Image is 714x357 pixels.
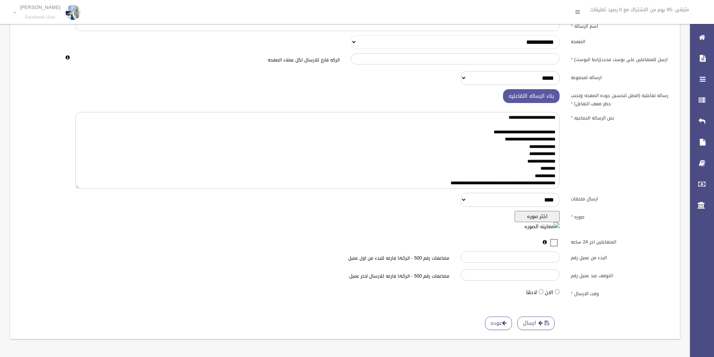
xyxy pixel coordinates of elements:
button: ارسال [517,317,555,330]
label: لاحقا [526,288,537,297]
h6: اتركه فارغ للارسال لكل عملاء الصفحه [75,58,340,63]
label: الصفحه [565,35,675,46]
button: بناء الرساله التفاعليه [503,89,560,103]
label: رساله تفاعليه (افضل لتحسين جوده الصفحه وتجنب حظر ضعف التفاعل) [565,89,675,108]
p: [PERSON_NAME] [20,4,60,10]
small: Facebook User [20,15,60,20]
label: التوقف عند عميل رقم [565,269,675,280]
button: اختر صوره [515,211,560,222]
h6: مضاعفات رقم 500 - اتركها فارغه للارسال لاخر عميل [186,274,450,279]
a: عوده [485,317,512,330]
label: نص الرساله الجماعيه [565,112,675,122]
label: الان [545,288,553,297]
label: ارسال ملحقات [565,193,675,203]
label: ارساله لمجموعه [565,71,675,82]
label: وقت الارسال [565,288,675,298]
label: البدء من عميل رقم [565,251,675,262]
h6: مضاعفات رقم 500 - اتركها فارغه للبدء من اول عميل [186,256,450,261]
label: ارسل للمتفاعلين على بوست محدد(رابط البوست) [565,53,675,64]
label: صوره [565,211,675,221]
img: معاينه الصوره [524,222,560,231]
label: المتفاعلين اخر 24 ساعه [565,236,675,246]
